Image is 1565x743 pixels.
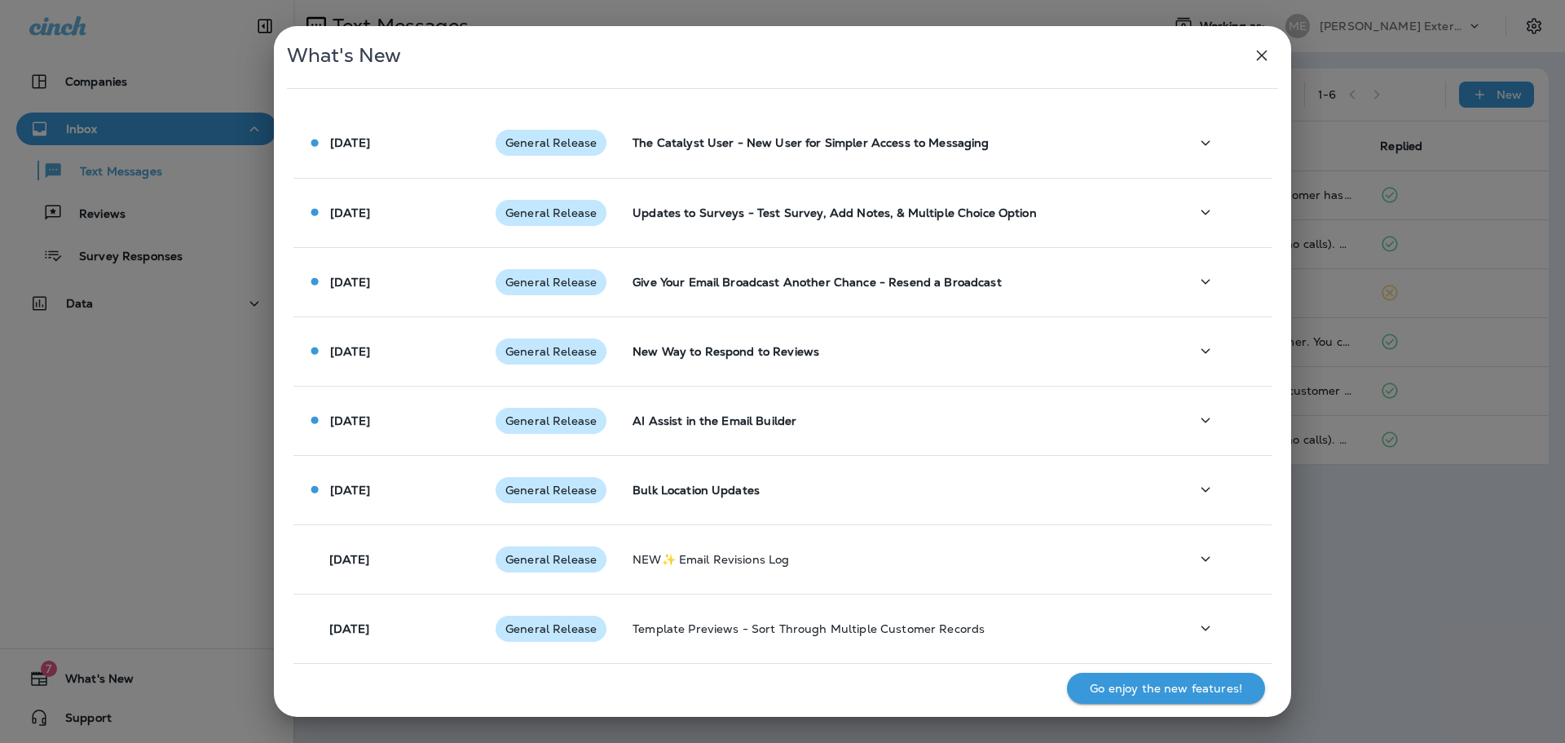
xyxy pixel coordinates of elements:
[633,414,1163,427] p: AI Assist in the Email Builder
[329,553,369,566] p: [DATE]
[496,276,606,289] span: General Release
[496,345,606,358] span: General Release
[496,553,606,566] span: General Release
[633,136,1163,149] p: The Catalyst User - New User for Simpler Access to Messaging
[330,345,370,358] p: [DATE]
[633,206,1163,219] p: Updates to Surveys - Test Survey, Add Notes, & Multiple Choice Option
[1090,682,1242,695] p: Go enjoy the new features!
[633,622,1163,635] p: Template Previews - Sort Through Multiple Customer Records
[330,484,370,497] p: [DATE]
[329,622,369,635] p: [DATE]
[496,622,606,635] span: General Release
[633,345,1163,358] p: New Way to Respond to Reviews
[330,414,370,427] p: [DATE]
[330,136,370,149] p: [DATE]
[496,136,606,149] span: General Release
[1067,673,1265,704] button: Go enjoy the new features!
[496,206,606,219] span: General Release
[330,276,370,289] p: [DATE]
[633,276,1163,289] p: Give Your Email Broadcast Another Chance - Resend a Broadcast
[287,43,401,68] span: What's New
[496,484,606,497] span: General Release
[496,414,606,427] span: General Release
[633,484,1163,497] p: Bulk Location Updates
[330,206,370,219] p: [DATE]
[633,553,1163,566] p: NEW✨ Email Revisions Log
